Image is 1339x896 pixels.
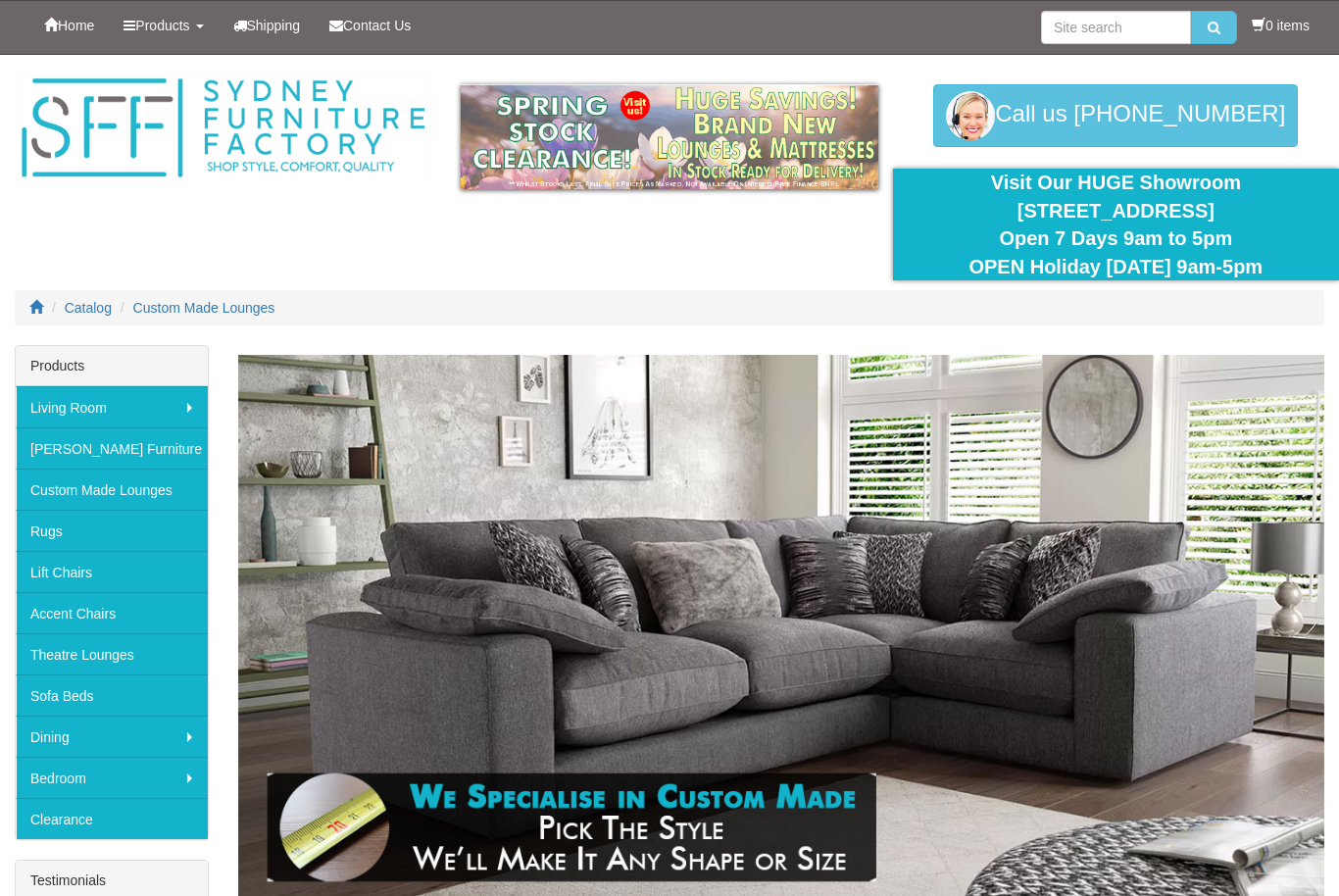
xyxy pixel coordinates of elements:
li: 0 items [1252,16,1310,35]
a: Rugs [16,510,208,551]
a: Custom Made Lounges [133,300,275,316]
a: Shipping [219,1,316,50]
div: Products [16,346,208,386]
a: Home [29,1,109,50]
a: Lift Chairs [16,551,208,592]
a: [PERSON_NAME] Furniture [16,427,208,469]
div: Visit Our HUGE Showroom [STREET_ADDRESS] Open 7 Days 9am to 5pm OPEN Holiday [DATE] 9am-5pm [908,169,1324,280]
a: Contact Us [315,1,425,50]
a: Living Room [16,386,208,427]
a: Dining [16,716,208,757]
a: Custom Made Lounges [16,469,208,510]
a: Theatre Lounges [16,633,208,674]
a: Accent Chairs [16,592,208,633]
img: Sydney Furniture Factory [15,75,431,182]
span: Contact Us [343,18,411,33]
span: Home [58,18,94,33]
a: Clearance [16,798,208,839]
a: Catalog [65,300,112,316]
a: Bedroom [16,757,208,798]
span: Shipping [247,18,301,33]
span: Products [135,18,189,33]
input: Site search [1041,11,1191,44]
a: Sofa Beds [16,674,208,716]
img: spring-sale.gif [461,84,877,189]
a: Products [109,1,218,50]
